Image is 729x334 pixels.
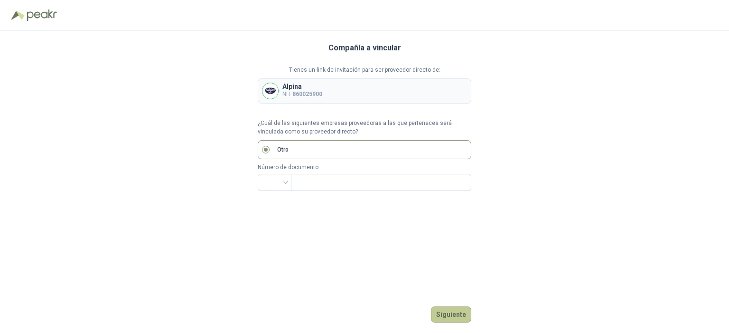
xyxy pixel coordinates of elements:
img: Company Logo [262,83,278,99]
p: NIT [282,90,322,99]
p: Alpina [282,83,322,90]
h3: Compañía a vincular [328,42,401,54]
p: ¿Cuál de las siguientes empresas proveedoras a las que perteneces será vinculada como su proveedo... [258,119,471,137]
p: Otro [277,145,289,154]
img: Logo [11,10,25,20]
p: Tienes un link de invitación para ser proveedor directo de: [258,66,471,75]
b: 860025900 [292,91,322,97]
p: Número de documento [258,163,471,172]
button: Siguiente [431,306,471,323]
img: Peakr [27,10,57,21]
